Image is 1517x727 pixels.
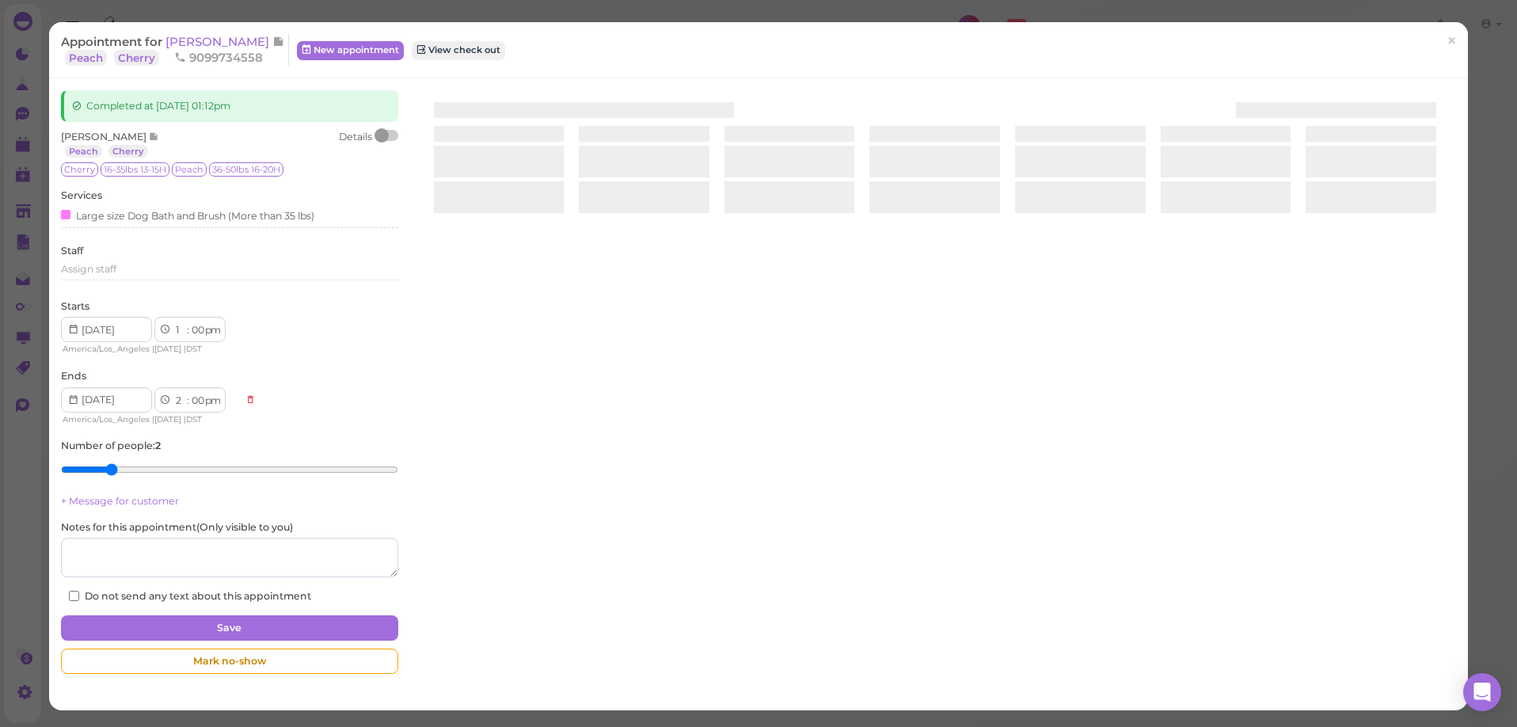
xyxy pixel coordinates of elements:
[339,130,372,158] div: Details
[101,162,169,177] span: 16-35lbs 13-15H
[165,34,272,49] span: [PERSON_NAME]
[61,34,289,66] div: Appointment for
[61,615,397,641] button: Save
[61,244,83,258] label: Staff
[174,50,263,65] span: 9099734558
[61,131,149,143] span: [PERSON_NAME]
[61,649,397,674] div: Mark no-show
[61,520,293,535] label: Notes for this appointment ( Only visible to you )
[65,50,107,66] a: Peach
[61,342,238,356] div: | |
[186,414,202,424] span: DST
[61,413,238,427] div: | |
[61,299,89,314] label: Starts
[61,439,161,453] label: Number of people :
[1463,673,1501,711] div: Open Intercom Messenger
[172,162,207,177] span: Peach
[61,369,86,383] label: Ends
[154,344,181,354] span: [DATE]
[149,131,159,143] span: Note
[1437,23,1466,60] a: ×
[114,50,159,66] a: Cherry
[61,495,179,507] a: + Message for customer
[61,90,397,122] div: Completed at [DATE] 01:12pm
[209,162,283,177] span: 36-50lbs 16-20H
[69,591,79,601] input: Do not send any text about this appointment
[63,414,150,424] span: America/Los_Angeles
[61,263,116,275] span: Assign staff
[69,589,311,603] label: Do not send any text about this appointment
[61,34,284,65] a: [PERSON_NAME] Peach Cherry
[65,145,102,158] a: Peach
[272,34,284,49] span: Note
[297,41,404,60] a: New appointment
[186,344,202,354] span: DST
[61,162,98,177] span: Cherry
[61,207,314,223] div: Large size Dog Bath and Brush (More than 35 lbs)
[155,440,161,451] b: 2
[412,41,505,60] a: View check out
[108,145,148,158] a: Cherry
[61,188,102,203] label: Services
[1447,30,1457,52] span: ×
[63,344,150,354] span: America/Los_Angeles
[154,414,181,424] span: [DATE]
